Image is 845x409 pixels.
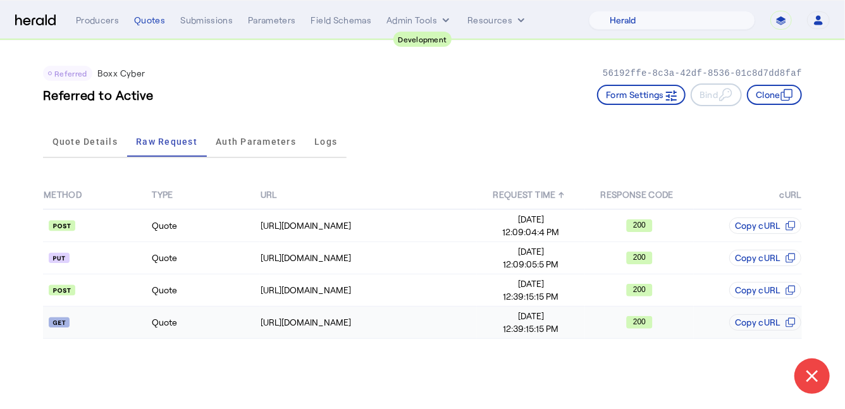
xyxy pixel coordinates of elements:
div: Parameters [248,14,296,27]
button: Clone [747,85,802,105]
span: Auth Parameters [216,137,296,146]
button: Copy cURL [729,217,801,234]
span: 12:39:15:15 PM [478,322,584,335]
text: 200 [633,317,646,326]
div: Development [393,32,452,47]
span: [DATE] [478,310,584,322]
td: Quote [151,307,259,339]
span: [DATE] [478,213,584,226]
div: Producers [76,14,119,27]
img: Herald Logo [15,15,56,27]
button: Copy cURL [729,282,801,298]
th: TYPE [151,181,259,209]
button: internal dropdown menu [386,14,452,27]
th: cURL [694,181,802,209]
div: Submissions [180,14,233,27]
span: Raw Request [136,137,197,146]
div: [URL][DOMAIN_NAME] [261,252,476,264]
div: [URL][DOMAIN_NAME] [261,284,476,296]
td: Quote [151,209,259,242]
div: Quotes [134,14,165,27]
button: Bind [691,83,742,106]
span: 12:09:04:4 PM [478,226,584,238]
button: Resources dropdown menu [467,14,527,27]
span: [DATE] [478,278,584,290]
div: Field Schemas [311,14,372,27]
span: Referred [54,69,87,78]
text: 200 [633,253,646,262]
th: REQUEST TIME [477,181,585,209]
p: Boxx Cyber [97,67,145,80]
span: [DATE] [478,245,584,258]
span: 12:39:15:15 PM [478,290,584,303]
th: RESPONSE CODE [585,181,693,209]
button: Copy cURL [729,314,801,331]
span: ↑ [558,189,564,200]
button: Form Settings [597,85,686,105]
td: Quote [151,274,259,307]
div: [URL][DOMAIN_NAME] [261,219,476,232]
button: Copy cURL [729,250,801,266]
th: URL [260,181,477,209]
span: Quote Details [52,137,118,146]
span: Logs [314,137,337,146]
h3: Referred to Active [43,86,154,104]
text: 200 [633,221,646,229]
span: 12:09:05:5 PM [478,258,584,271]
th: METHOD [43,181,151,209]
p: 56192ffe-8c3a-42df-8536-01c8d7dd8faf [603,67,802,80]
text: 200 [633,285,646,294]
td: Quote [151,242,259,274]
div: [URL][DOMAIN_NAME] [261,316,476,329]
